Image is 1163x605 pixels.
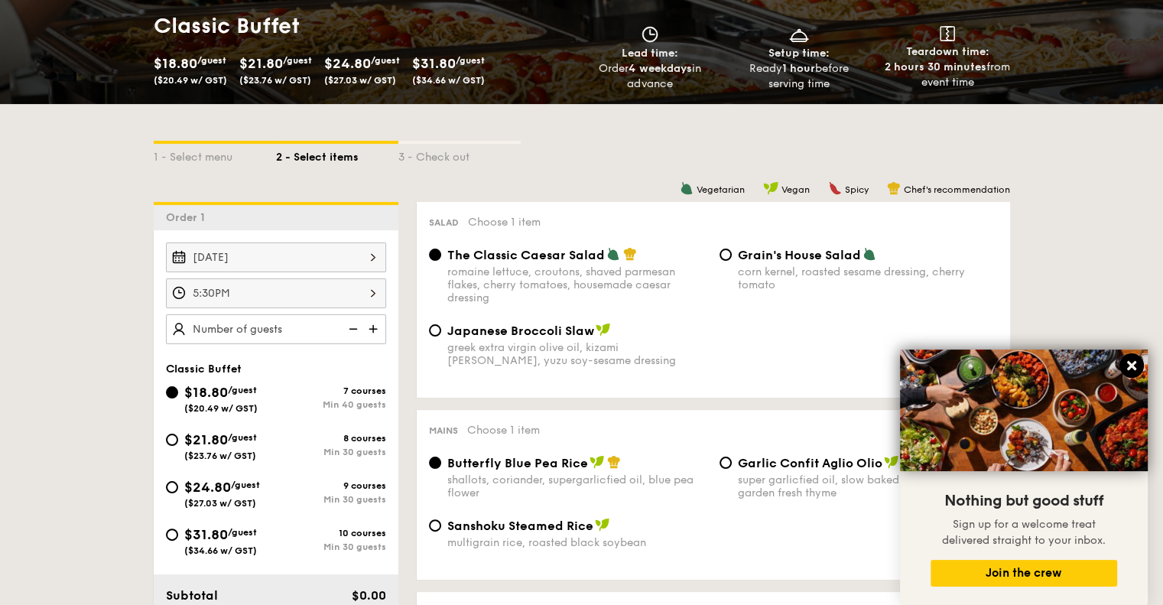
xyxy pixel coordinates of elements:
[276,447,386,457] div: Min 30 guests
[623,247,637,261] img: icon-chef-hat.a58ddaea.svg
[456,55,485,66] span: /guest
[467,424,540,437] span: Choose 1 item
[845,184,869,195] span: Spicy
[738,248,861,262] span: Grain's House Salad
[276,144,398,165] div: 2 - Select items
[184,384,228,401] span: $18.80
[166,386,178,398] input: $18.80/guest($20.49 w/ GST)7 coursesMin 40 guests
[720,249,732,261] input: Grain's House Saladcorn kernel, roasted sesame dressing, cherry tomato
[276,385,386,396] div: 7 courses
[622,47,678,60] span: Lead time:
[447,248,605,262] span: The Classic Caesar Salad
[166,242,386,272] input: Event date
[154,12,576,40] h1: Classic Buffet
[398,144,521,165] div: 3 - Check out
[184,403,258,414] span: ($20.49 w/ GST)
[228,385,257,395] span: /guest
[429,217,459,228] span: Salad
[447,536,707,549] div: multigrain rice, roasted black soybean
[828,181,842,195] img: icon-spicy.37a8142b.svg
[324,55,371,72] span: $24.80
[885,60,986,73] strong: 2 hours 30 minutes
[166,211,211,224] span: Order 1
[276,542,386,552] div: Min 30 guests
[239,75,311,86] span: ($23.76 w/ GST)
[720,457,732,469] input: Garlic Confit Aglio Oliosuper garlicfied oil, slow baked cherry tomatoes, garden fresh thyme
[900,350,1148,471] img: DSC07876-Edit02-Large.jpeg
[887,181,901,195] img: icon-chef-hat.a58ddaea.svg
[166,434,178,446] input: $21.80/guest($23.76 w/ GST)8 coursesMin 30 guests
[412,55,456,72] span: $31.80
[768,47,830,60] span: Setup time:
[371,55,400,66] span: /guest
[363,314,386,343] img: icon-add.58712e84.svg
[184,498,256,509] span: ($27.03 w/ GST)
[324,75,396,86] span: ($27.03 w/ GST)
[680,181,694,195] img: icon-vegetarian.fe4039eb.svg
[863,247,876,261] img: icon-vegetarian.fe4039eb.svg
[166,529,178,541] input: $31.80/guest($34.66 w/ GST)10 coursesMin 30 guests
[197,55,226,66] span: /guest
[738,473,998,499] div: super garlicfied oil, slow baked cherry tomatoes, garden fresh thyme
[184,545,257,556] span: ($34.66 w/ GST)
[931,560,1117,587] button: Join the crew
[228,527,257,538] span: /guest
[940,26,955,41] img: icon-teardown.65201eee.svg
[184,450,256,461] span: ($23.76 w/ GST)
[606,247,620,261] img: icon-vegetarian.fe4039eb.svg
[166,314,386,344] input: Number of guests
[697,184,745,195] span: Vegetarian
[879,60,1016,90] div: from event time
[730,61,867,92] div: Ready before serving time
[582,61,719,92] div: Order in advance
[447,324,594,338] span: Japanese Broccoli Slaw
[276,480,386,491] div: 9 courses
[447,265,707,304] div: romaine lettuce, croutons, shaved parmesan flakes, cherry tomatoes, housemade caesar dressing
[154,144,276,165] div: 1 - Select menu
[596,323,611,337] img: icon-vegan.f8ff3823.svg
[447,456,588,470] span: Butterfly Blue Pea Rice
[184,479,231,496] span: $24.80
[154,75,227,86] span: ($20.49 w/ GST)
[351,588,385,603] span: $0.00
[429,324,441,337] input: Japanese Broccoli Slawgreek extra virgin olive oil, kizami [PERSON_NAME], yuzu soy-sesame dressing
[276,433,386,444] div: 8 courses
[782,62,815,75] strong: 1 hour
[412,75,485,86] span: ($34.66 w/ GST)
[590,455,605,469] img: icon-vegan.f8ff3823.svg
[154,55,197,72] span: $18.80
[904,184,1010,195] span: Chef's recommendation
[763,181,778,195] img: icon-vegan.f8ff3823.svg
[884,455,899,469] img: icon-vegan.f8ff3823.svg
[738,265,998,291] div: corn kernel, roasted sesame dressing, cherry tomato
[942,518,1106,547] span: Sign up for a welcome treat delivered straight to your inbox.
[429,519,441,532] input: Sanshoku Steamed Ricemultigrain rice, roasted black soybean
[447,519,593,533] span: Sanshoku Steamed Rice
[239,55,283,72] span: $21.80
[276,528,386,538] div: 10 courses
[595,518,610,532] img: icon-vegan.f8ff3823.svg
[184,526,228,543] span: $31.80
[781,184,810,195] span: Vegan
[231,480,260,490] span: /guest
[276,494,386,505] div: Min 30 guests
[788,26,811,43] img: icon-dish.430c3a2e.svg
[166,278,386,308] input: Event time
[429,457,441,469] input: Butterfly Blue Pea Riceshallots, coriander, supergarlicfied oil, blue pea flower
[906,45,989,58] span: Teardown time:
[228,432,257,443] span: /guest
[340,314,363,343] img: icon-reduce.1d2dbef1.svg
[468,216,541,229] span: Choose 1 item
[629,62,691,75] strong: 4 weekdays
[607,455,621,469] img: icon-chef-hat.a58ddaea.svg
[276,399,386,410] div: Min 40 guests
[447,473,707,499] div: shallots, coriander, supergarlicfied oil, blue pea flower
[283,55,312,66] span: /guest
[429,249,441,261] input: The Classic Caesar Saladromaine lettuce, croutons, shaved parmesan flakes, cherry tomatoes, house...
[166,588,218,603] span: Subtotal
[944,492,1103,510] span: Nothing but good stuff
[638,26,661,43] img: icon-clock.2db775ea.svg
[166,481,178,493] input: $24.80/guest($27.03 w/ GST)9 coursesMin 30 guests
[184,431,228,448] span: $21.80
[166,363,242,376] span: Classic Buffet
